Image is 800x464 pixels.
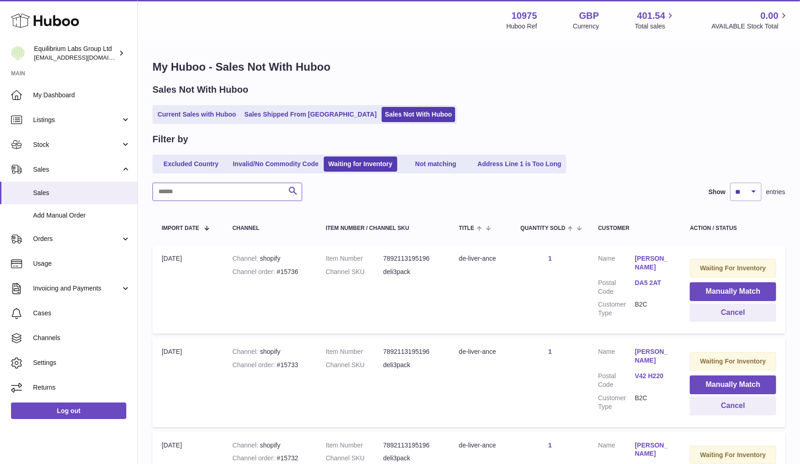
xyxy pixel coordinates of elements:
[700,451,766,458] strong: Waiting For Inventory
[709,188,726,196] label: Show
[635,394,671,411] dd: B2C
[598,279,635,296] dt: Postal Code
[232,348,260,355] strong: Channel
[154,157,228,172] a: Excluded Country
[635,300,671,318] dd: B2C
[232,361,307,369] div: #15733
[573,22,599,31] div: Currency
[690,303,776,322] button: Cancel
[34,54,135,61] span: [EMAIL_ADDRESS][DOMAIN_NAME]
[383,361,440,369] dd: deli3pack
[162,225,199,231] span: Import date
[326,347,383,356] dt: Item Number
[598,225,671,231] div: Customer
[326,268,383,276] dt: Channel SKU
[232,454,277,462] strong: Channel order
[520,225,565,231] span: Quantity Sold
[152,133,188,145] h2: Filter by
[326,441,383,450] dt: Item Number
[326,254,383,263] dt: Item Number
[690,375,776,394] button: Manually Match
[232,454,307,463] div: #15732
[548,442,552,449] a: 1
[598,254,635,274] dt: Name
[598,347,635,367] dt: Name
[33,91,130,100] span: My Dashboard
[33,383,130,392] span: Returns
[598,372,635,389] dt: Postal Code
[635,22,676,31] span: Total sales
[598,394,635,411] dt: Customer Type
[635,254,671,272] a: [PERSON_NAME]
[232,268,277,275] strong: Channel order
[33,211,130,220] span: Add Manual Order
[241,107,380,122] a: Sales Shipped From [GEOGRAPHIC_DATA]
[766,188,785,196] span: entries
[637,10,665,22] span: 401.54
[761,10,778,22] span: 0.00
[711,10,789,31] a: 0.00 AVAILABLE Stock Total
[230,157,322,172] a: Invalid/No Commodity Code
[635,372,671,380] a: V42 H220
[232,442,260,449] strong: Channel
[700,358,766,365] strong: Waiting For Inventory
[326,454,383,463] dt: Channel SKU
[700,264,766,272] strong: Waiting For Inventory
[33,284,121,293] span: Invoicing and Payments
[459,254,502,263] div: de-liver-ance
[33,189,130,197] span: Sales
[548,348,552,355] a: 1
[690,397,776,415] button: Cancel
[690,225,776,231] div: Action / Status
[399,157,473,172] a: Not matching
[635,10,676,31] a: 401.54 Total sales
[507,22,537,31] div: Huboo Ref
[383,454,440,463] dd: deli3pack
[711,22,789,31] span: AVAILABLE Stock Total
[232,255,260,262] strong: Channel
[33,309,130,318] span: Cases
[232,268,307,276] div: #15736
[324,157,397,172] a: Waiting for Inventory
[459,441,502,450] div: de-liver-ance
[383,441,440,450] dd: 7892113195196
[459,225,474,231] span: Title
[326,361,383,369] dt: Channel SKU
[232,347,307,356] div: shopify
[459,347,502,356] div: de-liver-ance
[383,347,440,356] dd: 7892113195196
[598,441,635,461] dt: Name
[635,347,671,365] a: [PERSON_NAME]
[232,225,307,231] div: Channel
[232,361,277,369] strong: Channel order
[598,300,635,318] dt: Customer Type
[33,140,121,149] span: Stock
[33,334,130,342] span: Channels
[548,255,552,262] a: 1
[474,157,565,172] a: Address Line 1 is Too Long
[635,441,671,458] a: [PERSON_NAME]
[382,107,455,122] a: Sales Not With Huboo
[154,107,239,122] a: Current Sales with Huboo
[33,235,121,243] span: Orders
[33,165,121,174] span: Sales
[33,259,130,268] span: Usage
[326,225,440,231] div: Item Number / Channel SKU
[33,116,121,124] span: Listings
[152,84,248,96] h2: Sales Not With Huboo
[512,10,537,22] strong: 10975
[152,60,785,74] h1: My Huboo - Sales Not With Huboo
[690,282,776,301] button: Manually Match
[34,45,117,62] div: Equilibrium Labs Group Ltd
[152,245,223,334] td: [DATE]
[579,10,599,22] strong: GBP
[383,254,440,263] dd: 7892113195196
[232,441,307,450] div: shopify
[11,403,126,419] a: Log out
[232,254,307,263] div: shopify
[635,279,671,287] a: DA5 2AT
[383,268,440,276] dd: deli3pack
[33,358,130,367] span: Settings
[152,338,223,427] td: [DATE]
[11,46,25,60] img: huboo@equilibriumlabs.com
